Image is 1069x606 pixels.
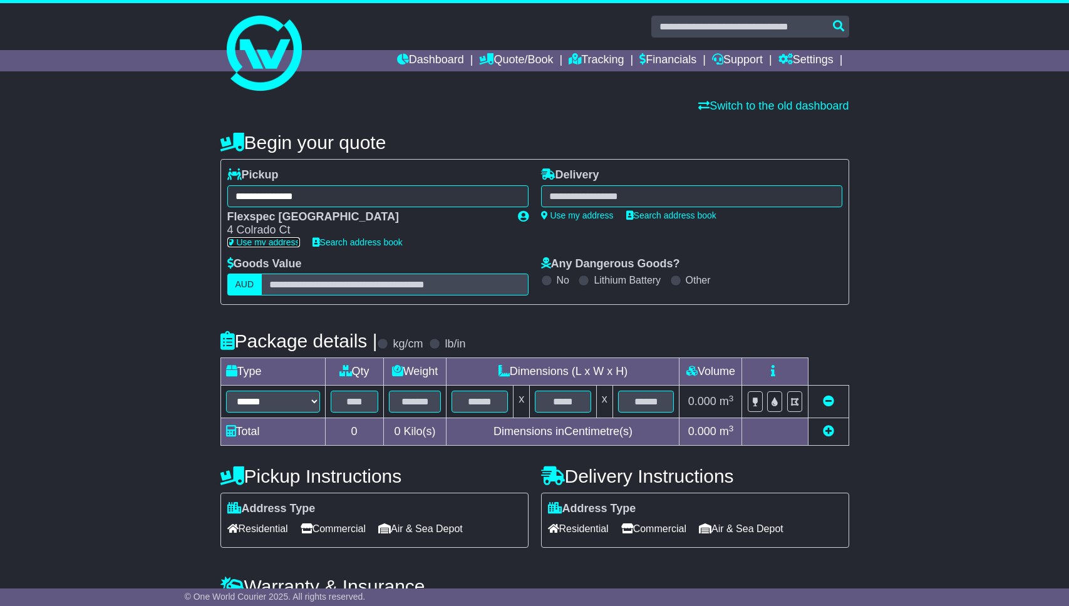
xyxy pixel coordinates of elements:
[383,358,447,386] td: Weight
[220,132,849,153] h4: Begin your quote
[220,358,325,386] td: Type
[548,519,609,538] span: Residential
[36,73,46,83] img: tab_domain_overview_orange.svg
[397,50,464,71] a: Dashboard
[720,425,734,438] span: m
[393,337,423,351] label: kg/cm
[35,20,61,30] div: v 4.0.25
[639,50,696,71] a: Financials
[301,519,366,538] span: Commercial
[394,425,400,438] span: 0
[699,519,783,538] span: Air & Sea Depot
[688,395,716,408] span: 0.000
[569,50,624,71] a: Tracking
[227,168,279,182] label: Pickup
[325,418,383,446] td: 0
[729,394,734,403] sup: 3
[185,592,366,602] span: © One World Courier 2025. All rights reserved.
[220,576,849,597] h4: Warranty & Insurance
[698,100,849,112] a: Switch to the old dashboard
[378,519,463,538] span: Air & Sea Depot
[227,257,302,271] label: Goods Value
[479,50,553,71] a: Quote/Book
[541,210,614,220] a: Use my address
[514,386,530,418] td: x
[686,274,711,286] label: Other
[447,418,679,446] td: Dimensions in Centimetre(s)
[541,257,680,271] label: Any Dangerous Goods?
[325,358,383,386] td: Qty
[50,74,112,82] div: Domain Overview
[626,210,716,220] a: Search address book
[594,274,661,286] label: Lithium Battery
[621,519,686,538] span: Commercial
[823,395,834,408] a: Remove this item
[557,274,569,286] label: No
[20,20,30,30] img: logo_orange.svg
[227,502,316,516] label: Address Type
[778,50,834,71] a: Settings
[220,418,325,446] td: Total
[720,395,734,408] span: m
[33,33,138,43] div: Domain: [DOMAIN_NAME]
[541,466,849,486] h4: Delivery Instructions
[823,425,834,438] a: Add new item
[20,33,30,43] img: website_grey.svg
[227,210,505,224] div: Flexspec [GEOGRAPHIC_DATA]
[541,168,599,182] label: Delivery
[688,425,716,438] span: 0.000
[312,237,403,247] a: Search address book
[712,50,763,71] a: Support
[220,331,378,351] h4: Package details |
[383,418,447,446] td: Kilo(s)
[227,519,288,538] span: Residential
[140,74,207,82] div: Keywords by Traffic
[227,237,300,247] a: Use my address
[220,466,529,486] h4: Pickup Instructions
[227,223,505,237] div: 4 Colrado Ct
[596,386,612,418] td: x
[447,358,679,386] td: Dimensions (L x W x H)
[445,337,465,351] label: lb/in
[548,502,636,516] label: Address Type
[679,358,742,386] td: Volume
[127,73,137,83] img: tab_keywords_by_traffic_grey.svg
[227,274,262,295] label: AUD
[729,424,734,433] sup: 3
